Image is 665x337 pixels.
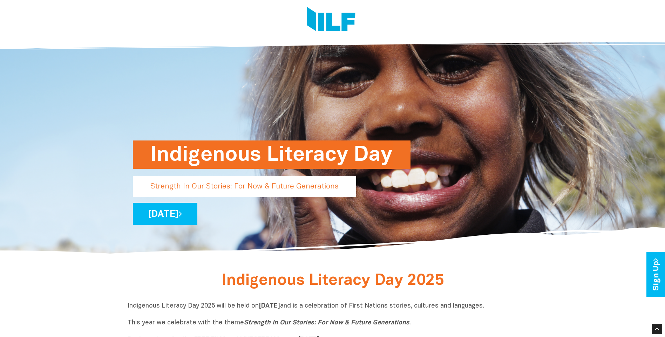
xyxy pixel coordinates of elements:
[652,324,662,334] div: Scroll Back to Top
[133,203,197,225] a: [DATE]
[222,274,444,288] span: Indigenous Literacy Day 2025
[307,7,355,33] img: Logo
[244,320,409,326] i: Strength In Our Stories: For Now & Future Generations
[150,140,393,169] h1: Indigenous Literacy Day
[133,176,356,197] p: Strength In Our Stories: For Now & Future Generations
[259,303,280,309] b: [DATE]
